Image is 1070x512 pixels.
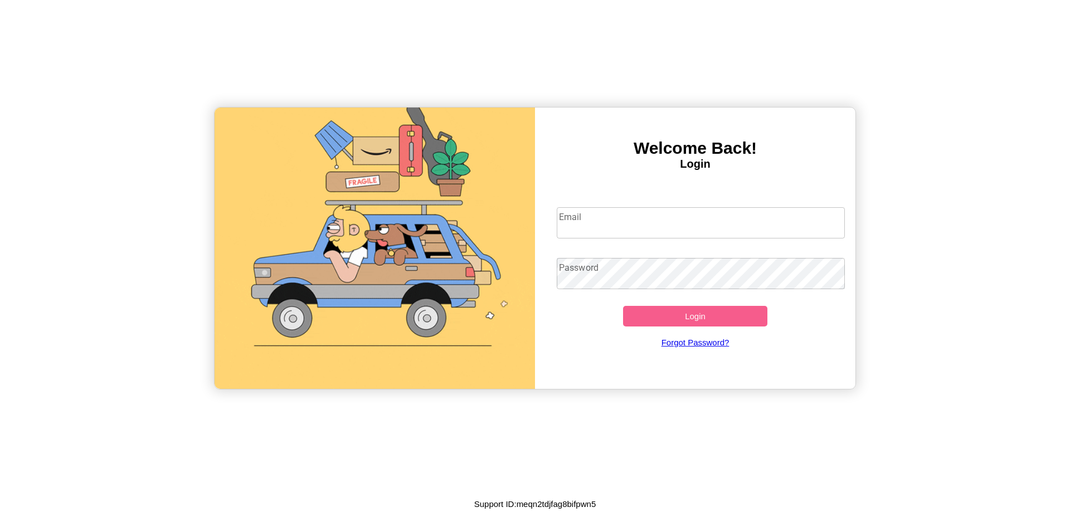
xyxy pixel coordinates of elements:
a: Forgot Password? [551,326,840,358]
p: Support ID: meqn2tdjfag8bifpwn5 [474,496,596,511]
img: gif [215,108,535,389]
button: Login [623,306,767,326]
h4: Login [535,158,855,170]
h3: Welcome Back! [535,139,855,158]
